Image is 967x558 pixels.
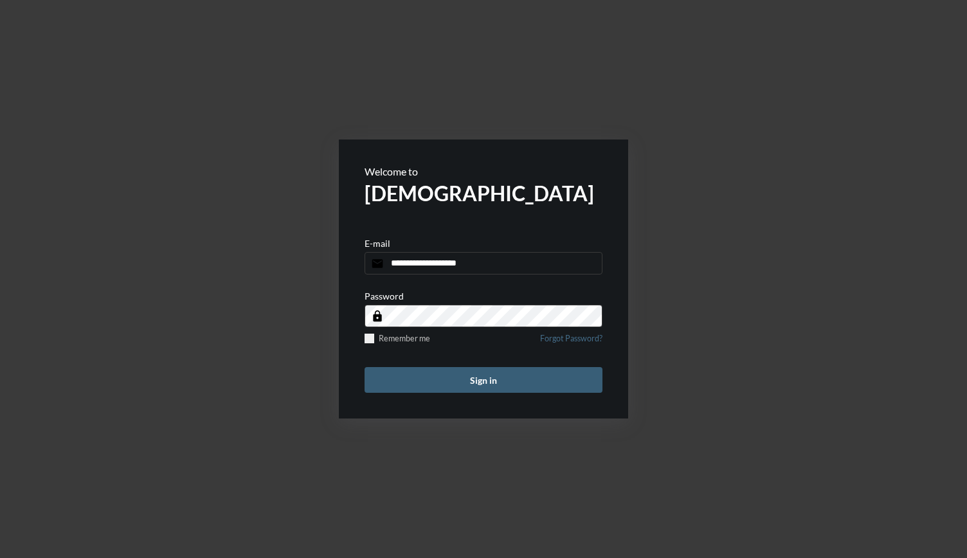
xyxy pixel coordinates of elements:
[365,181,602,206] h2: [DEMOGRAPHIC_DATA]
[365,238,390,249] p: E-mail
[365,291,404,301] p: Password
[365,165,602,177] p: Welcome to
[365,334,430,343] label: Remember me
[540,334,602,351] a: Forgot Password?
[365,367,602,393] button: Sign in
